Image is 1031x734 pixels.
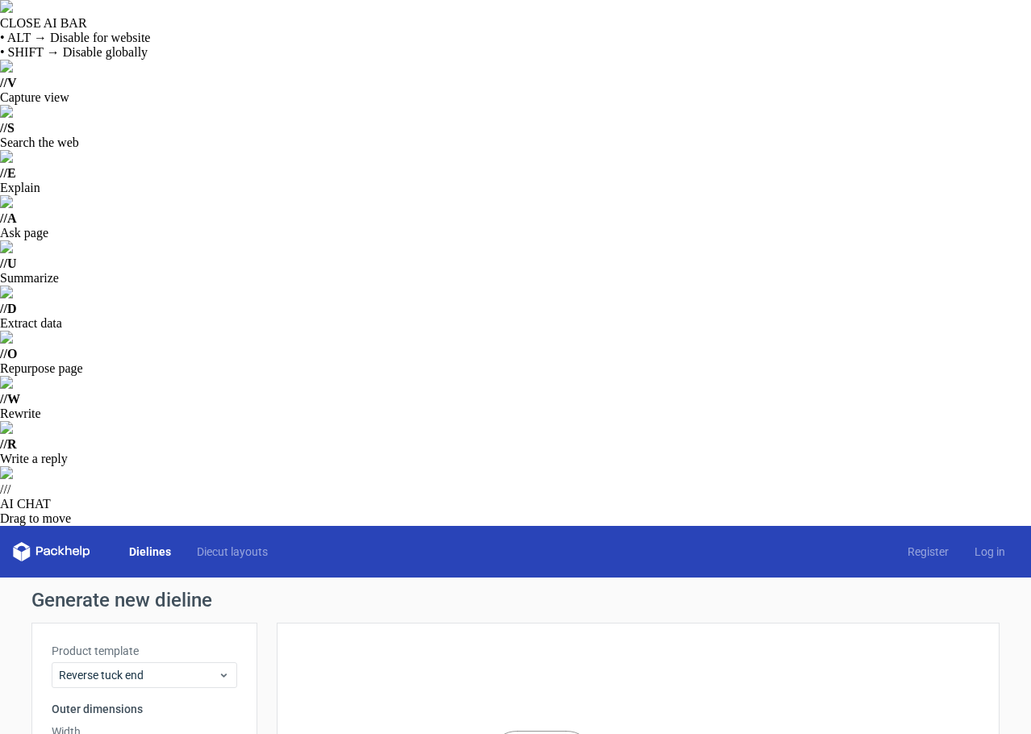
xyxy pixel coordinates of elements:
a: Log in [962,544,1018,560]
a: Diecut layouts [184,544,281,560]
a: Dielines [116,544,184,560]
h3: Outer dimensions [52,701,237,717]
label: Product template [52,643,237,659]
a: Register [895,544,962,560]
h1: Generate new dieline [31,590,1000,610]
span: Reverse tuck end [59,667,218,683]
